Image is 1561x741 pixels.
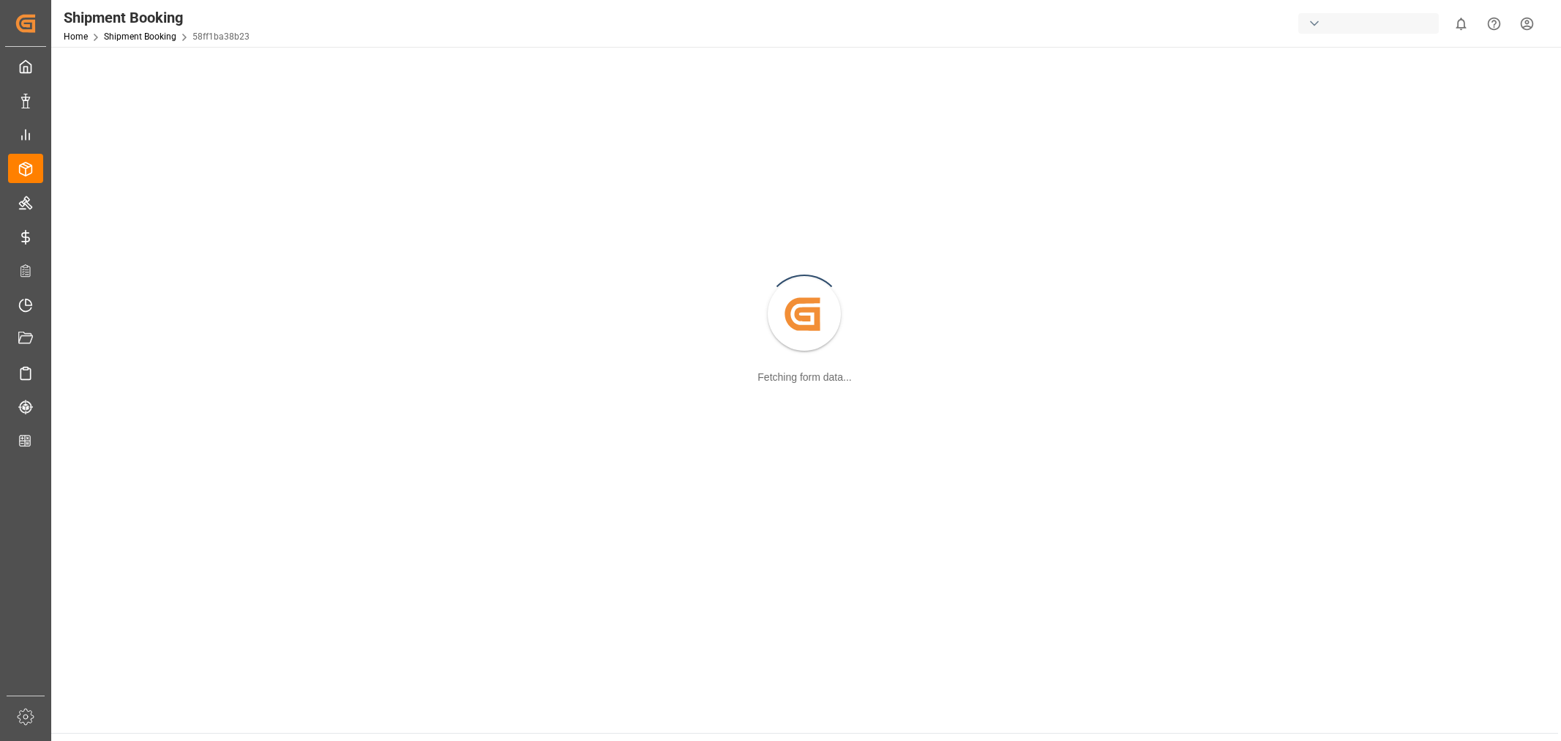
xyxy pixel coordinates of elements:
[64,31,88,42] a: Home
[64,7,250,29] div: Shipment Booking
[757,370,851,385] div: Fetching form data...
[104,31,176,42] a: Shipment Booking
[1445,7,1478,40] button: show 0 new notifications
[1478,7,1511,40] button: Help Center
